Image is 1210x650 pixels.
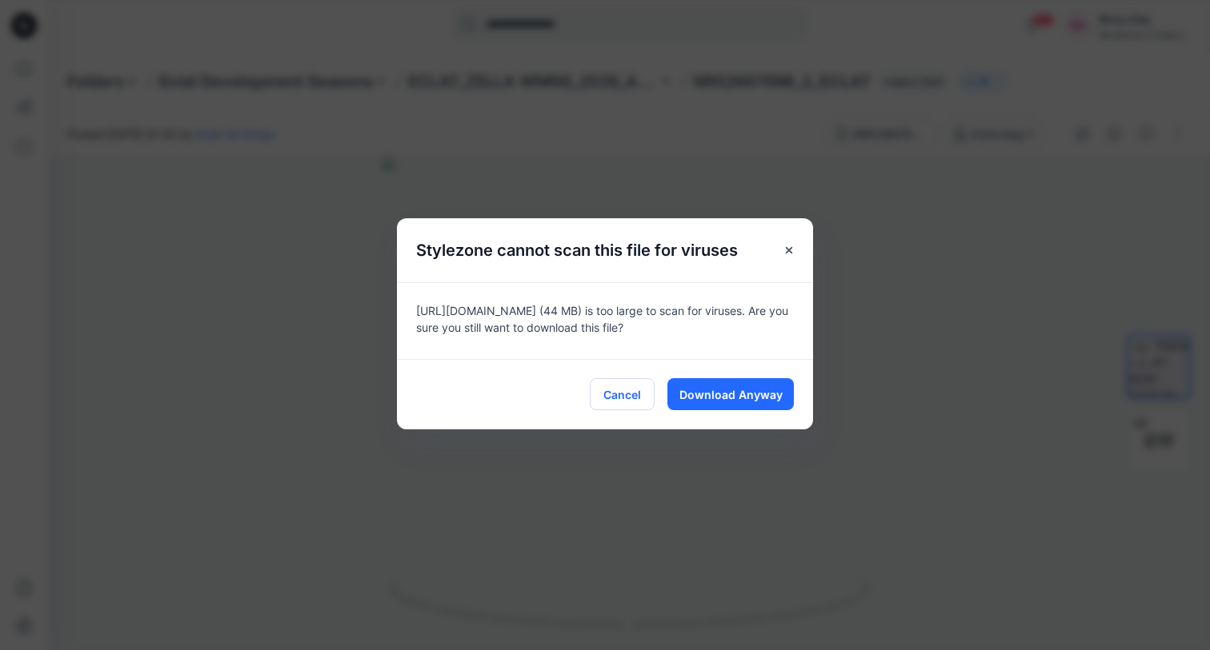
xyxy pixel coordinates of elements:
[775,236,803,265] button: Close
[603,386,641,403] span: Cancel
[679,386,783,403] span: Download Anyway
[667,378,794,410] button: Download Anyway
[590,378,655,410] button: Cancel
[397,282,813,359] div: [URL][DOMAIN_NAME] (44 MB) is too large to scan for viruses. Are you sure you still want to downl...
[397,218,757,282] h5: Stylezone cannot scan this file for viruses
